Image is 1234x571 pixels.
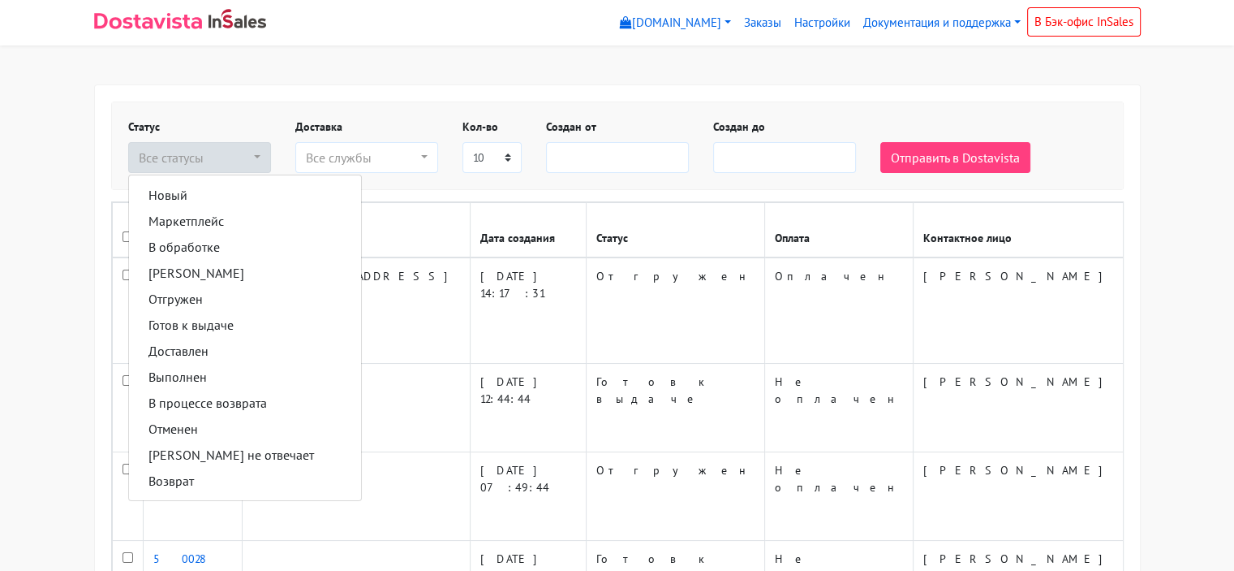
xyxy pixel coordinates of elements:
[913,364,1124,452] td: [PERSON_NAME]
[128,142,271,173] button: Все статусы
[462,119,498,136] label: Кол-во
[470,364,586,452] td: [DATE] 12:44:44
[586,364,764,452] td: Готов к выдаче
[764,203,913,258] th: Оплата
[586,257,764,364] td: Отгружен
[148,419,198,439] span: Отменен
[139,148,251,167] div: Все статусы
[148,289,203,309] span: Отгружен
[148,237,220,257] span: В обработке
[148,445,314,465] span: [PERSON_NAME] не отвечает
[764,257,913,364] td: Оплачен
[153,552,206,566] a: 50028
[470,452,586,541] td: [DATE] 07:49:44
[1027,7,1141,37] a: В Бэк-офис InSales
[295,142,438,173] button: Все службы
[764,452,913,541] td: Не оплачен
[148,211,224,231] span: Маркетплейс
[470,203,586,258] th: Дата создания
[148,393,267,413] span: В процессе возврата
[128,119,160,136] label: Статус
[148,263,244,283] span: [PERSON_NAME]
[546,119,596,136] label: Создан от
[586,452,764,541] td: Отгружен
[148,341,209,361] span: Доставлен
[586,203,764,258] th: Статус
[306,148,418,167] div: Все службы
[148,471,194,491] span: Возврат
[913,257,1124,364] td: [PERSON_NAME]
[913,203,1124,258] th: Контактное лицо
[94,13,202,29] img: Dostavista - срочная курьерская служба доставки
[209,9,267,28] img: InSales
[470,257,586,364] td: [DATE] 14:17:31
[788,7,857,39] a: Настройки
[880,142,1030,173] button: Отправить в Dostavista
[148,185,187,205] span: Новый
[737,7,788,39] a: Заказы
[713,119,765,136] label: Создан до
[295,119,342,136] label: Доставка
[857,7,1027,39] a: Документация и поддержка
[148,315,234,335] span: Готов к выдаче
[613,7,737,39] a: [DOMAIN_NAME]
[764,364,913,452] td: Не оплачен
[148,367,207,387] span: Выполнен
[913,452,1124,541] td: [PERSON_NAME]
